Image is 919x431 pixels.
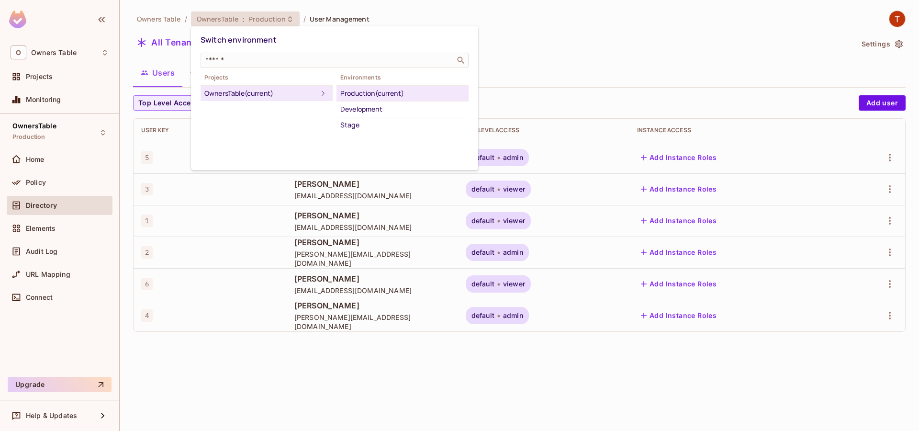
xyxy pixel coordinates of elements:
[201,34,277,45] span: Switch environment
[201,74,333,81] span: Projects
[336,74,469,81] span: Environments
[340,103,465,115] div: Development
[340,88,465,99] div: Production (current)
[340,119,465,131] div: Stage
[204,88,317,99] div: OwnersTable (current)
